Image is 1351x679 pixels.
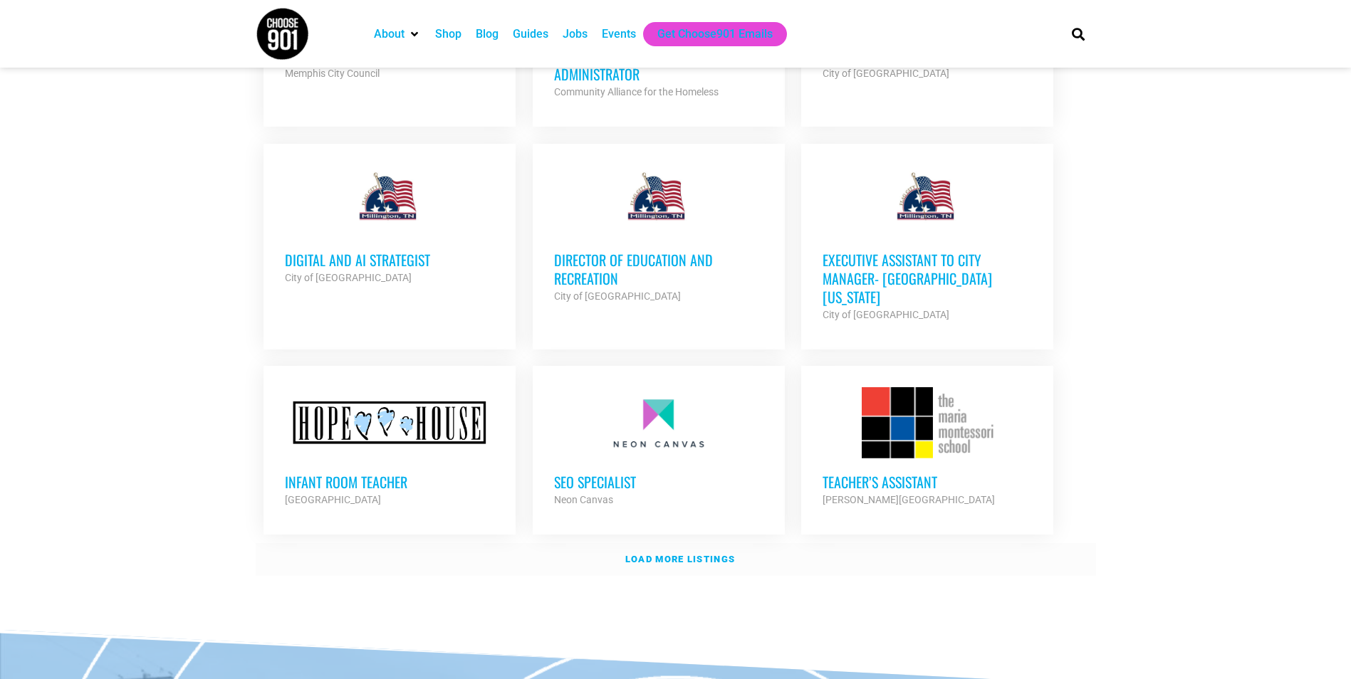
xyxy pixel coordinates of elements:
strong: [PERSON_NAME][GEOGRAPHIC_DATA] [823,494,995,505]
h3: SEO Specialist [554,473,763,491]
strong: Community Alliance for the Homeless [554,86,719,98]
strong: City of [GEOGRAPHIC_DATA] [823,309,949,320]
div: Search [1066,22,1090,46]
a: Digital and AI Strategist City of [GEOGRAPHIC_DATA] [264,144,516,307]
strong: Load more listings [625,554,735,564]
strong: Memphis City Council [285,68,380,79]
a: Shop [435,26,461,43]
a: Teacher’s Assistant [PERSON_NAME][GEOGRAPHIC_DATA] [801,366,1053,530]
a: Events [602,26,636,43]
a: Infant Room Teacher [GEOGRAPHIC_DATA] [264,366,516,530]
strong: City of [GEOGRAPHIC_DATA] [285,272,412,283]
a: Jobs [563,26,588,43]
a: Guides [513,26,548,43]
nav: Main nav [367,22,1048,46]
h3: Director of Education and Recreation [554,251,763,288]
h3: Executive Assistant to City Manager- [GEOGRAPHIC_DATA] [US_STATE] [823,251,1032,306]
a: SEO Specialist Neon Canvas [533,366,785,530]
h3: Digital and AI Strategist [285,251,494,269]
h3: Teacher’s Assistant [823,473,1032,491]
a: About [374,26,405,43]
a: Director of Education and Recreation City of [GEOGRAPHIC_DATA] [533,144,785,326]
strong: Neon Canvas [554,494,613,505]
h3: Infant Room Teacher [285,473,494,491]
a: Load more listings [256,543,1096,576]
strong: City of [GEOGRAPHIC_DATA] [823,68,949,79]
strong: City of [GEOGRAPHIC_DATA] [554,290,681,302]
a: Get Choose901 Emails [657,26,773,43]
a: Executive Assistant to City Manager- [GEOGRAPHIC_DATA] [US_STATE] City of [GEOGRAPHIC_DATA] [801,144,1053,344]
strong: [GEOGRAPHIC_DATA] [285,494,381,505]
a: Blog [476,26,499,43]
div: About [367,22,428,46]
